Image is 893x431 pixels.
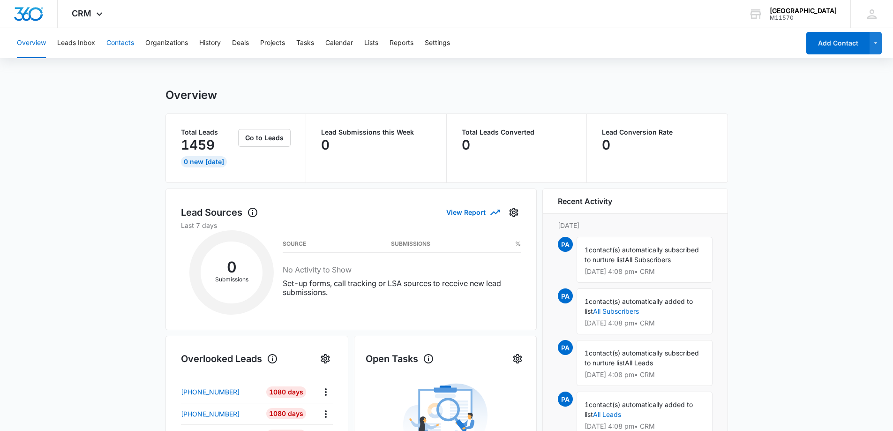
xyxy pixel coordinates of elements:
[72,8,91,18] span: CRM
[558,237,573,252] span: PA
[201,275,263,284] p: Submissions
[318,407,333,421] button: Actions
[364,28,378,58] button: Lists
[325,28,353,58] button: Calendar
[283,279,521,297] p: Set-up forms, call tracking or LSA sources to receive new lead submissions.
[390,28,413,58] button: Reports
[181,220,521,230] p: Last 7 days
[625,256,671,264] span: All Subscribers
[181,409,240,419] p: [PHONE_NUMBER]
[283,264,521,275] h3: No Activity to Show
[462,137,470,152] p: 0
[181,409,260,419] a: [PHONE_NUMBER]
[260,28,285,58] button: Projects
[515,242,521,246] h3: %
[181,387,260,397] a: [PHONE_NUMBER]
[625,359,653,367] span: All Leads
[585,246,699,264] span: contact(s) automatically subscribed to nurture list
[585,246,589,254] span: 1
[593,410,621,418] a: All Leads
[181,387,240,397] p: [PHONE_NUMBER]
[510,351,525,366] button: Settings
[585,371,705,378] p: [DATE] 4:08 pm • CRM
[145,28,188,58] button: Organizations
[558,392,573,407] span: PA
[558,220,713,230] p: [DATE]
[238,134,291,142] a: Go to Leads
[585,349,699,367] span: contact(s) automatically subscribed to nurture list
[165,88,217,102] h1: Overview
[366,352,434,366] h1: Open Tasks
[585,297,693,315] span: contact(s) automatically added to list
[585,297,589,305] span: 1
[181,129,237,136] p: Total Leads
[602,137,610,152] p: 0
[425,28,450,58] button: Settings
[266,408,306,419] div: 1080 Days
[283,242,306,246] h3: Source
[318,385,333,399] button: Actions
[585,423,705,430] p: [DATE] 4:08 pm • CRM
[558,196,612,207] h6: Recent Activity
[585,401,589,408] span: 1
[106,28,134,58] button: Contacts
[318,351,333,366] button: Settings
[593,307,639,315] a: All Subscribers
[585,320,705,326] p: [DATE] 4:08 pm • CRM
[181,352,278,366] h1: Overlooked Leads
[770,15,837,21] div: account id
[296,28,314,58] button: Tasks
[321,129,431,136] p: Lead Submissions this Week
[181,137,215,152] p: 1459
[232,28,249,58] button: Deals
[446,204,499,220] button: View Report
[770,7,837,15] div: account name
[506,205,521,220] button: Settings
[462,129,572,136] p: Total Leads Converted
[181,156,227,167] div: 0 New [DATE]
[585,268,705,275] p: [DATE] 4:08 pm • CRM
[558,288,573,303] span: PA
[806,32,870,54] button: Add Contact
[585,401,693,418] span: contact(s) automatically added to list
[17,28,46,58] button: Overview
[391,242,430,246] h3: Submissions
[199,28,221,58] button: History
[558,340,573,355] span: PA
[238,129,291,147] button: Go to Leads
[585,349,589,357] span: 1
[201,261,263,273] h2: 0
[321,137,330,152] p: 0
[602,129,713,136] p: Lead Conversion Rate
[266,386,306,398] div: 1080 Days
[181,205,258,219] h1: Lead Sources
[57,28,95,58] button: Leads Inbox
